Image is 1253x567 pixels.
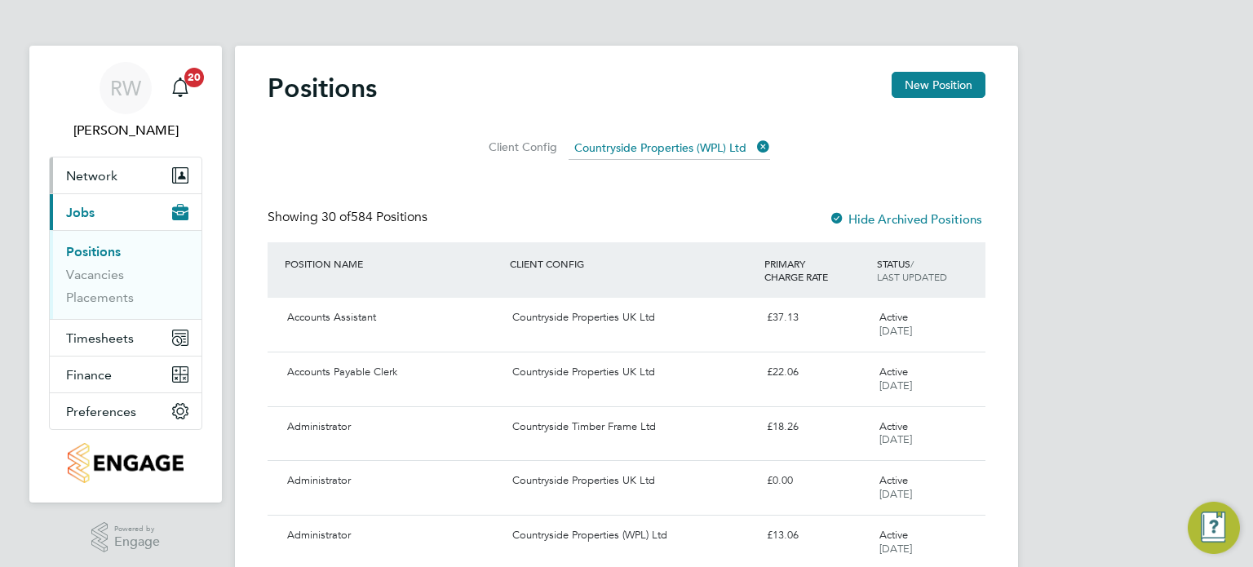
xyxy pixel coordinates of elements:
[506,304,759,331] div: Countryside Properties UK Ltd
[49,443,202,483] a: Go to home page
[1188,502,1240,554] button: Engage Resource Center
[66,290,134,305] a: Placements
[506,467,759,494] div: Countryside Properties UK Ltd
[877,270,947,283] span: LAST UPDATED
[760,304,873,331] div: £37.13
[184,68,204,87] span: 20
[321,209,427,225] span: 584 Positions
[29,46,222,503] nav: Main navigation
[506,522,759,549] div: Countryside Properties (WPL) Ltd
[268,72,377,104] h2: Positions
[760,414,873,441] div: £18.26
[49,121,202,140] span: Richard Walsh
[66,244,121,259] a: Positions
[879,432,912,446] span: [DATE]
[50,320,201,356] button: Timesheets
[879,419,908,433] span: Active
[892,72,985,98] button: New Position
[281,249,506,278] div: POSITION NAME
[66,404,136,419] span: Preferences
[879,379,912,392] span: [DATE]
[114,522,160,536] span: Powered by
[114,535,160,549] span: Engage
[281,467,506,494] div: Administrator
[829,211,982,227] label: Hide Archived Positions
[879,310,908,324] span: Active
[281,414,506,441] div: Administrator
[50,357,201,392] button: Finance
[506,249,759,278] div: CLIENT CONFIG
[569,137,770,160] input: Search for...
[760,359,873,386] div: £22.06
[760,522,873,549] div: £13.06
[760,249,873,291] div: PRIMARY CHARGE RATE
[110,78,141,99] span: RW
[281,304,506,331] div: Accounts Assistant
[879,473,908,487] span: Active
[484,140,557,154] label: Client Config
[910,257,914,270] span: /
[873,249,985,291] div: STATUS
[66,330,134,346] span: Timesheets
[49,62,202,140] a: RW[PERSON_NAME]
[506,414,759,441] div: Countryside Timber Frame Ltd
[281,522,506,549] div: Administrator
[50,157,201,193] button: Network
[66,367,112,383] span: Finance
[760,467,873,494] div: £0.00
[879,542,912,556] span: [DATE]
[268,209,431,226] div: Showing
[879,528,908,542] span: Active
[66,168,117,184] span: Network
[68,443,183,483] img: countryside-properties-logo-retina.png
[164,62,197,114] a: 20
[321,209,351,225] span: 30 of
[879,365,908,379] span: Active
[91,522,161,553] a: Powered byEngage
[281,359,506,386] div: Accounts Payable Clerk
[879,324,912,338] span: [DATE]
[66,205,95,220] span: Jobs
[66,267,124,282] a: Vacancies
[50,393,201,429] button: Preferences
[50,194,201,230] button: Jobs
[50,230,201,319] div: Jobs
[879,487,912,501] span: [DATE]
[506,359,759,386] div: Countryside Properties UK Ltd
